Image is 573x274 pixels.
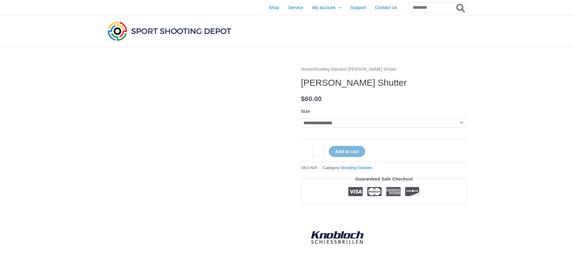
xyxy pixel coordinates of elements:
label: Size [301,109,310,114]
span: Category: [323,164,372,171]
a: Knobloch [301,213,373,261]
a: Shooting Glasses [340,165,372,170]
legend: Guaranteed Safe Checkout [353,175,415,183]
img: Sport Shooting Depot [106,20,233,42]
span: SKU: [301,164,317,171]
span: $ [301,95,305,103]
input: Product quantity [313,146,324,156]
h1: [PERSON_NAME] Shutter [301,77,467,88]
button: Add to cart [329,146,365,157]
button: Search [455,2,467,13]
bdi: 60.00 [301,95,322,103]
a: Home [301,67,312,72]
a: Shooting Glasses [313,67,346,72]
span: N/A [310,165,317,170]
nav: Breadcrumb [301,66,467,73]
